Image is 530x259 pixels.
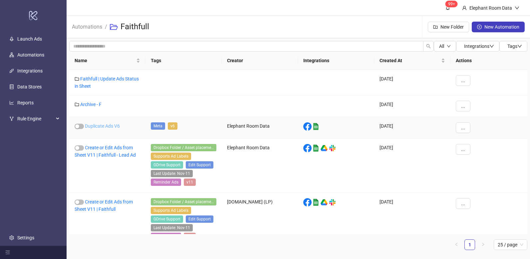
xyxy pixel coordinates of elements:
[472,22,525,32] button: New Automation
[75,199,133,212] a: Create or Edit Ads from Sheet V11 | Faithfull
[374,70,450,95] div: [DATE]
[447,44,451,48] span: down
[69,52,145,70] th: Name
[75,57,135,64] span: Name
[461,201,465,206] span: ...
[9,116,14,121] span: fork
[426,44,431,49] span: search
[465,240,475,250] a: 1
[151,233,181,240] span: Reminder Ads
[484,24,519,30] span: New Automation
[151,224,193,231] span: Last Update: Nov-11
[489,44,494,49] span: down
[456,144,470,155] button: ...
[110,23,118,31] span: folder-open
[5,250,10,255] span: menu-fold
[151,207,191,214] span: Supports Ad Labels
[456,122,470,133] button: ...
[222,139,298,193] div: Elephant Room Data
[451,239,462,250] li: Previous Page
[461,125,465,130] span: ...
[151,179,181,186] span: Reminder Ads
[374,193,450,247] div: [DATE]
[428,22,469,32] button: New Folder
[17,68,43,73] a: Integrations
[105,16,107,38] li: /
[456,198,470,209] button: ...
[481,242,485,246] span: right
[151,215,183,223] span: GDrive Support
[462,6,467,10] span: user
[454,242,458,246] span: left
[145,52,222,70] th: Tags
[168,122,177,130] span: v6
[440,24,464,30] span: New Folder
[17,84,42,89] a: Data Stores
[75,102,79,107] span: folder
[445,1,458,7] sup: 1438
[17,52,44,58] a: Automations
[451,239,462,250] button: left
[515,6,519,10] span: down
[478,239,488,250] button: right
[17,235,34,240] a: Settings
[461,147,465,152] span: ...
[184,233,196,240] span: v11
[498,240,523,250] span: 25 / page
[222,193,298,247] div: [DOMAIN_NAME] (LP)
[151,170,193,177] span: Last Update: Nov-11
[17,100,34,105] a: Reports
[456,41,499,52] button: Integrationsdown
[450,52,527,70] th: Actions
[464,239,475,250] li: 1
[467,4,515,12] div: Elephant Room Data
[151,153,191,160] span: Supports Ad Labels
[499,41,527,52] button: Tagsdown
[445,5,450,10] span: bell
[186,215,213,223] span: Edit Support
[184,179,196,186] span: v11
[222,117,298,139] div: Elephant Room Data
[298,52,374,70] th: Integrations
[17,112,54,125] span: Rule Engine
[439,44,444,49] span: All
[374,95,450,117] div: [DATE]
[75,76,79,81] span: folder
[186,161,213,169] span: Edit Support
[456,101,470,111] button: ...
[433,25,438,29] span: folder-add
[507,44,522,49] span: Tags
[461,103,465,109] span: ...
[151,144,216,151] span: Dropbox Folder / Asset placement detection
[477,25,482,29] span: plus-circle
[222,52,298,70] th: Creator
[85,123,120,129] a: Duplicate Ads V6
[71,23,104,30] a: Automations
[434,41,456,52] button: Alldown
[151,161,183,169] span: GDrive Support
[374,52,450,70] th: Created At
[151,198,216,205] span: Dropbox Folder / Asset placement detection
[380,57,440,64] span: Created At
[75,145,136,158] a: Create or Edit Ads from Sheet V11 | Faithfull - Lead Ad
[374,117,450,139] div: [DATE]
[494,239,527,250] div: Page Size
[464,44,494,49] span: Integrations
[80,102,102,107] a: Archive - F
[151,122,165,130] span: Meta
[478,239,488,250] li: Next Page
[17,36,42,42] a: Launch Ads
[121,22,149,32] h3: Faithfull
[456,75,470,86] button: ...
[75,76,139,89] a: Faithfull | Update Ads Status in Sheet
[517,44,522,49] span: down
[374,139,450,193] div: [DATE]
[461,78,465,83] span: ...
